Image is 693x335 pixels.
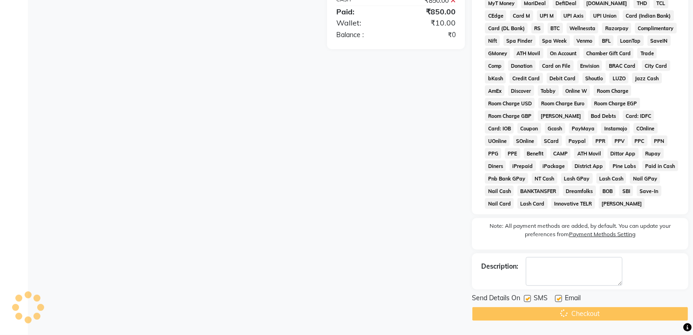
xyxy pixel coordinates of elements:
[590,10,619,21] span: UPI Union
[567,23,599,33] span: Wellnessta
[548,23,563,33] span: BTC
[514,48,543,58] span: ATH Movil
[592,135,608,146] span: PPR
[485,198,514,209] span: Nail Card
[561,10,587,21] span: UPI Axis
[505,148,520,159] span: PPE
[538,98,588,109] span: Room Charge Euro
[517,198,548,209] span: Lash Card
[572,161,606,171] span: District App
[609,73,628,84] span: LUZO
[329,6,396,17] div: Paid:
[485,186,514,196] span: Nail Cash
[510,73,543,84] span: Credit Card
[547,48,580,58] span: On Account
[642,148,664,159] span: Rupay
[485,98,535,109] span: Room Charge USD
[329,17,396,28] div: Wallet:
[541,135,562,146] span: SCard
[623,10,674,21] span: Card (Indian Bank)
[599,198,645,209] span: [PERSON_NAME]
[508,85,534,96] span: Discover
[547,73,579,84] span: Debit Card
[396,6,463,17] div: ₹850.00
[594,85,631,96] span: Room Charge
[539,35,570,46] span: Spa Week
[538,85,559,96] span: Tabby
[642,60,670,71] span: City Card
[563,186,596,196] span: Dreamfolks
[574,35,595,46] span: Venmo
[503,35,536,46] span: Spa Finder
[609,161,639,171] span: Pine Labs
[647,35,671,46] span: SaveIN
[485,48,510,58] span: GMoney
[642,161,678,171] span: Paid in Cash
[582,73,606,84] span: Shoutlo
[637,48,657,58] span: Trade
[591,98,640,109] span: Room Charge EGP
[532,173,557,184] span: NT Cash
[537,10,557,21] span: UPI M
[513,135,537,146] span: SOnline
[569,230,635,238] label: Payment Methods Setting
[551,198,595,209] span: Innovative TELR
[510,161,536,171] span: iPrepaid
[485,10,506,21] span: CEdge
[485,35,500,46] span: Nift
[485,161,506,171] span: Diners
[545,123,565,134] span: Gcash
[632,135,647,146] span: PPC
[634,123,658,134] span: COnline
[396,30,463,40] div: ₹0
[485,85,504,96] span: AmEx
[396,17,463,28] div: ₹10.00
[608,148,639,159] span: Dittor App
[550,148,571,159] span: CAMP
[612,135,628,146] span: PPV
[606,60,638,71] span: BRAC Card
[583,48,634,58] span: Chamber Gift Card
[517,186,559,196] span: BANKTANSFER
[602,23,631,33] span: Razorpay
[632,73,662,84] span: Jazz Cash
[485,148,501,159] span: PPG
[481,262,518,271] div: Description:
[531,23,544,33] span: RS
[510,10,533,21] span: Card M
[485,110,534,121] span: Room Charge GBP
[485,23,528,33] span: Card (DL Bank)
[517,123,541,134] span: Coupon
[599,35,614,46] span: BFL
[534,293,548,305] span: SMS
[485,60,504,71] span: Comp
[637,186,661,196] span: Save-In
[630,173,660,184] span: Nail GPay
[329,30,396,40] div: Balance :
[539,60,574,71] span: Card on File
[577,60,602,71] span: Envision
[565,293,581,305] span: Email
[485,135,510,146] span: UOnline
[540,161,568,171] span: iPackage
[524,148,547,159] span: Benefit
[588,110,619,121] span: Bad Debts
[596,173,627,184] span: Lash Cash
[472,293,520,305] span: Send Details On
[651,135,667,146] span: PPN
[538,110,584,121] span: [PERSON_NAME]
[485,173,528,184] span: Pnb Bank GPay
[561,173,593,184] span: Lash GPay
[600,186,616,196] span: BOB
[485,73,506,84] span: bKash
[485,123,514,134] span: Card: IOB
[562,85,590,96] span: Online W
[623,110,654,121] span: Card: IDFC
[635,23,677,33] span: Complimentary
[601,123,630,134] span: Instamojo
[508,60,536,71] span: Donation
[574,148,604,159] span: ATH Movil
[619,186,633,196] span: SBI
[481,222,679,242] label: Note: All payment methods are added, by default. You can update your preferences from
[569,123,598,134] span: PayMaya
